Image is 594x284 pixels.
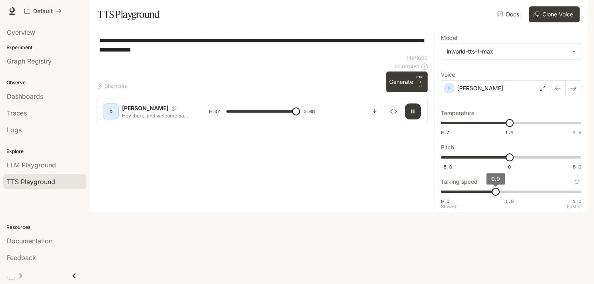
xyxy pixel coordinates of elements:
button: GenerateCTRL +⏎ [386,71,428,92]
span: 1.5 [573,129,581,136]
span: 0.9 [491,175,500,182]
span: 5.0 [573,163,581,170]
p: Pitch [441,145,454,150]
span: 0:08 [304,107,315,115]
p: Faster [567,204,581,209]
p: Temperature [441,110,474,116]
span: 0.7 [441,129,449,136]
p: $ 0.001480 [394,63,420,70]
p: Voice [441,72,455,77]
span: 1.5 [573,198,581,205]
p: 148 / 1000 [406,55,428,62]
p: [PERSON_NAME] [122,104,168,112]
p: ⏎ [416,75,424,89]
button: Download audio [366,103,382,119]
p: Talking speed [441,179,478,185]
button: All workspaces [21,3,65,19]
div: inworld-tts-1-max [441,44,581,59]
h1: TTS Playground [98,6,160,22]
button: Reset to default [572,177,581,186]
div: inworld-tts-1-max [447,48,568,56]
span: 0.5 [441,198,449,205]
p: Slower [441,204,457,209]
div: D [104,105,117,118]
span: 0 [508,163,511,170]
p: Default [33,8,53,15]
p: Model [441,35,457,41]
p: [PERSON_NAME] [457,84,503,92]
span: 1.1 [505,129,514,136]
p: Hey there, and welcome back to the show! We've got a fascinating episode lined up [DATE], includi... [122,112,190,119]
button: Inspect [386,103,402,119]
a: Docs [496,6,522,22]
button: Clone Voice [529,6,580,22]
span: -5.0 [441,163,452,170]
button: Shortcuts [96,79,130,92]
span: 0:07 [209,107,220,115]
span: 1.0 [505,198,514,205]
p: CTRL + [416,75,424,84]
button: Copy Voice ID [168,106,180,111]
